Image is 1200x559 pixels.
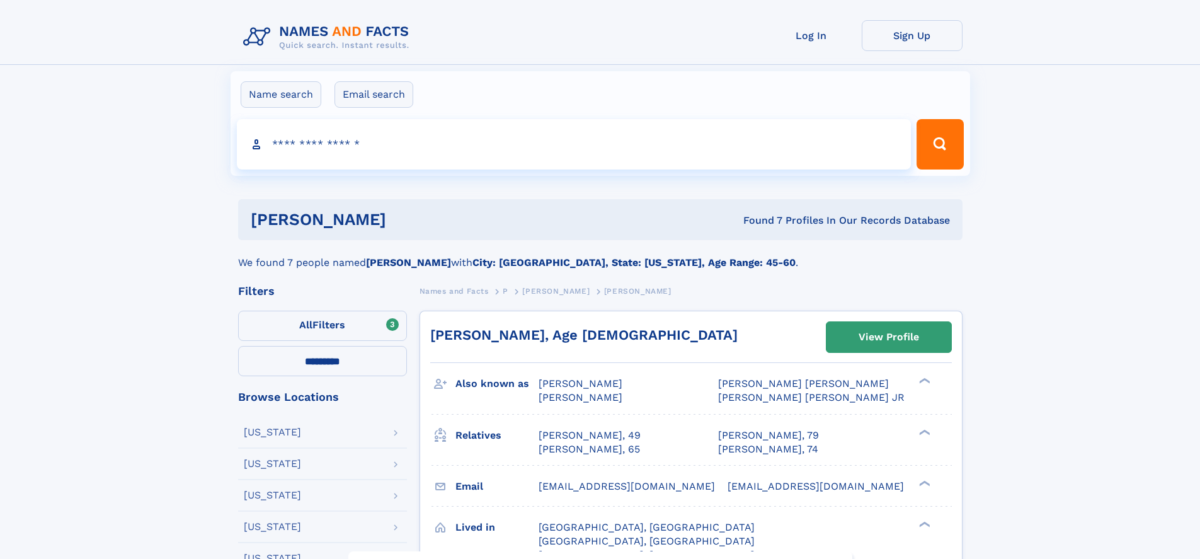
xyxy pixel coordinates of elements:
[862,20,963,51] a: Sign Up
[238,311,407,341] label: Filters
[430,327,738,343] a: [PERSON_NAME], Age [DEMOGRAPHIC_DATA]
[761,20,862,51] a: Log In
[238,20,420,54] img: Logo Names and Facts
[718,429,819,442] a: [PERSON_NAME], 79
[539,442,640,456] a: [PERSON_NAME], 65
[539,521,755,533] span: [GEOGRAPHIC_DATA], [GEOGRAPHIC_DATA]
[455,517,539,538] h3: Lived in
[244,427,301,437] div: [US_STATE]
[251,212,565,228] h1: [PERSON_NAME]
[718,442,818,456] a: [PERSON_NAME], 74
[299,319,312,331] span: All
[455,425,539,446] h3: Relatives
[539,391,622,403] span: [PERSON_NAME]
[522,287,590,296] span: [PERSON_NAME]
[244,459,301,469] div: [US_STATE]
[539,377,622,389] span: [PERSON_NAME]
[238,391,407,403] div: Browse Locations
[334,81,413,108] label: Email search
[718,391,905,403] span: [PERSON_NAME] [PERSON_NAME] JR
[917,119,963,170] button: Search Button
[366,256,451,268] b: [PERSON_NAME]
[238,240,963,270] div: We found 7 people named with .
[238,285,407,297] div: Filters
[826,322,951,352] a: View Profile
[539,429,641,442] a: [PERSON_NAME], 49
[244,490,301,500] div: [US_STATE]
[539,480,715,492] span: [EMAIL_ADDRESS][DOMAIN_NAME]
[539,535,755,547] span: [GEOGRAPHIC_DATA], [GEOGRAPHIC_DATA]
[916,479,931,487] div: ❯
[244,522,301,532] div: [US_STATE]
[859,323,919,352] div: View Profile
[503,283,508,299] a: P
[916,428,931,436] div: ❯
[916,520,931,528] div: ❯
[455,476,539,497] h3: Email
[472,256,796,268] b: City: [GEOGRAPHIC_DATA], State: [US_STATE], Age Range: 45-60
[237,119,911,170] input: search input
[718,377,889,389] span: [PERSON_NAME] [PERSON_NAME]
[604,287,671,296] span: [PERSON_NAME]
[728,480,904,492] span: [EMAIL_ADDRESS][DOMAIN_NAME]
[564,214,950,228] div: Found 7 Profiles In Our Records Database
[522,283,590,299] a: [PERSON_NAME]
[420,283,489,299] a: Names and Facts
[916,377,931,385] div: ❯
[455,373,539,395] h3: Also known as
[241,81,321,108] label: Name search
[503,287,508,296] span: P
